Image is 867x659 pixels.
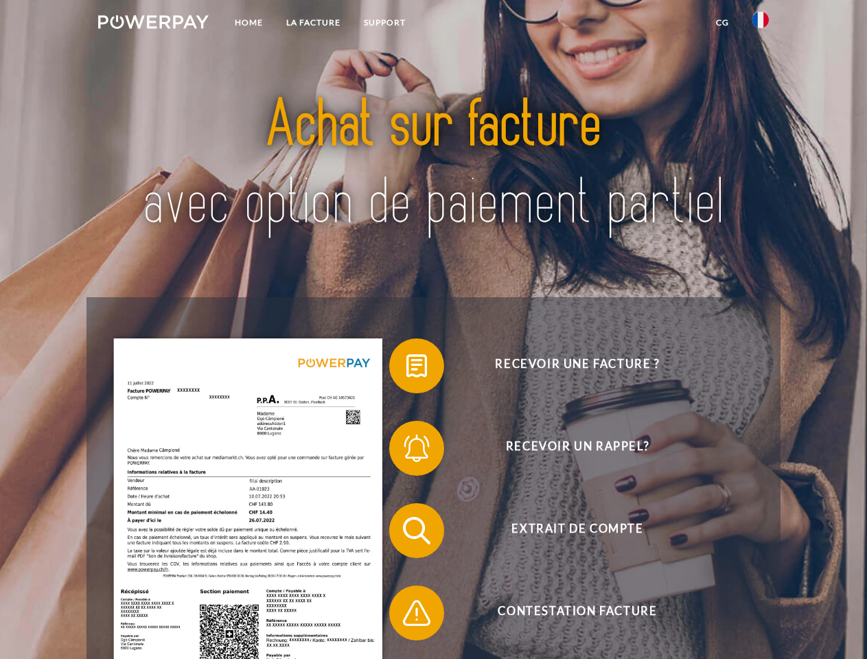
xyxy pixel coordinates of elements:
[400,596,434,630] img: qb_warning.svg
[389,586,746,640] button: Contestation Facture
[409,586,745,640] span: Contestation Facture
[275,10,352,35] a: LA FACTURE
[98,15,209,29] img: logo-powerpay-white.svg
[223,10,275,35] a: Home
[389,338,746,393] button: Recevoir une facture ?
[131,66,736,263] img: title-powerpay_fr.svg
[352,10,417,35] a: Support
[400,349,434,383] img: qb_bill.svg
[409,421,745,476] span: Recevoir un rappel?
[409,503,745,558] span: Extrait de compte
[389,421,746,476] button: Recevoir un rappel?
[400,513,434,548] img: qb_search.svg
[752,12,769,28] img: fr
[400,431,434,465] img: qb_bell.svg
[704,10,741,35] a: CG
[409,338,745,393] span: Recevoir une facture ?
[389,503,746,558] button: Extrait de compte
